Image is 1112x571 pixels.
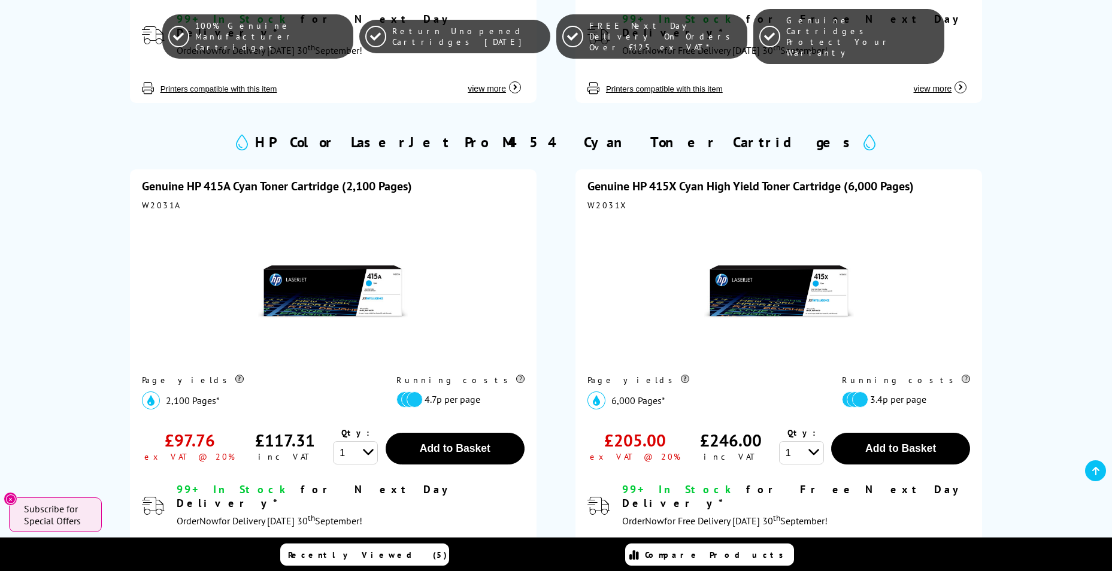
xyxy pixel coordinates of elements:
[704,451,758,462] div: inc VAT
[258,217,408,366] img: HP 415A Cyan Toner Cartridge (2,100 Pages)
[341,427,369,438] span: Qty:
[622,482,970,530] div: modal_delivery
[645,515,664,527] span: Now
[604,429,666,451] div: £205.00
[625,543,794,566] a: Compare Products
[865,442,936,454] span: Add to Basket
[773,512,780,523] sup: th
[587,200,970,211] div: W2031X
[166,394,220,406] span: 2,100 Pages*
[4,492,17,506] button: Close
[420,442,490,454] span: Add to Basket
[622,482,736,496] span: 99+ In Stock
[914,84,952,93] span: view more
[392,26,544,47] span: Return Unopened Cartridges [DATE]
[587,178,914,194] a: Genuine HP 415X Cyan High Yield Toner Cartridge (6,000 Pages)
[842,391,964,408] li: 3.4p per page
[142,375,372,385] div: Page yields
[589,20,741,53] span: FREE Next Day Delivery On Orders Over £125 ex VAT*
[258,451,313,462] div: inc VAT
[787,427,816,438] span: Qty:
[590,451,680,462] div: ex VAT @ 20%
[255,429,315,451] div: £117.31
[177,482,290,496] span: 99+ In Stock
[396,391,519,408] li: 4.7p per page
[308,512,315,523] sup: th
[396,375,525,385] div: Running costs
[622,515,828,527] span: Order for Free Delivery [DATE] 30 September!
[587,391,605,409] img: cyan_icon.svg
[142,178,412,194] a: Genuine HP 415A Cyan Toner Cartridge (2,100 Pages)
[700,429,762,451] div: £246.00
[157,84,281,94] button: Printers compatible with this item
[386,433,525,464] button: Add to Basket
[142,200,525,211] div: W2031A
[831,433,970,464] button: Add to Basket
[177,482,525,530] div: modal_delivery
[280,543,449,566] a: Recently Viewed (5)
[195,20,347,53] span: 100% Genuine Manufacturer Cartridges
[165,429,215,451] div: £97.76
[645,549,790,560] span: Compare Products
[622,482,964,510] span: for Free Next Day Delivery*
[199,515,219,527] span: Now
[786,15,938,58] span: Genuine Cartridges Protect Your Warranty
[144,451,235,462] div: ex VAT @ 20%
[587,375,817,385] div: Page yields
[288,549,447,560] span: Recently Viewed (5)
[24,503,90,527] span: Subscribe for Special Offers
[602,84,726,94] button: Printers compatible with this item
[177,482,453,510] span: for Next Day Delivery*
[611,394,665,406] span: 6,000 Pages*
[464,71,525,94] button: view more
[142,391,160,409] img: cyan_icon.svg
[177,515,362,527] span: Order for Delivery [DATE] 30 September!
[255,133,858,151] h2: HP Color LaserJet Pro M454 Cyan Toner Cartridges
[468,84,506,93] span: view more
[704,217,854,366] img: HP 415X Cyan High Yield Toner Cartridge (6,000 Pages)
[842,375,970,385] div: Running costs
[910,71,971,94] button: view more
